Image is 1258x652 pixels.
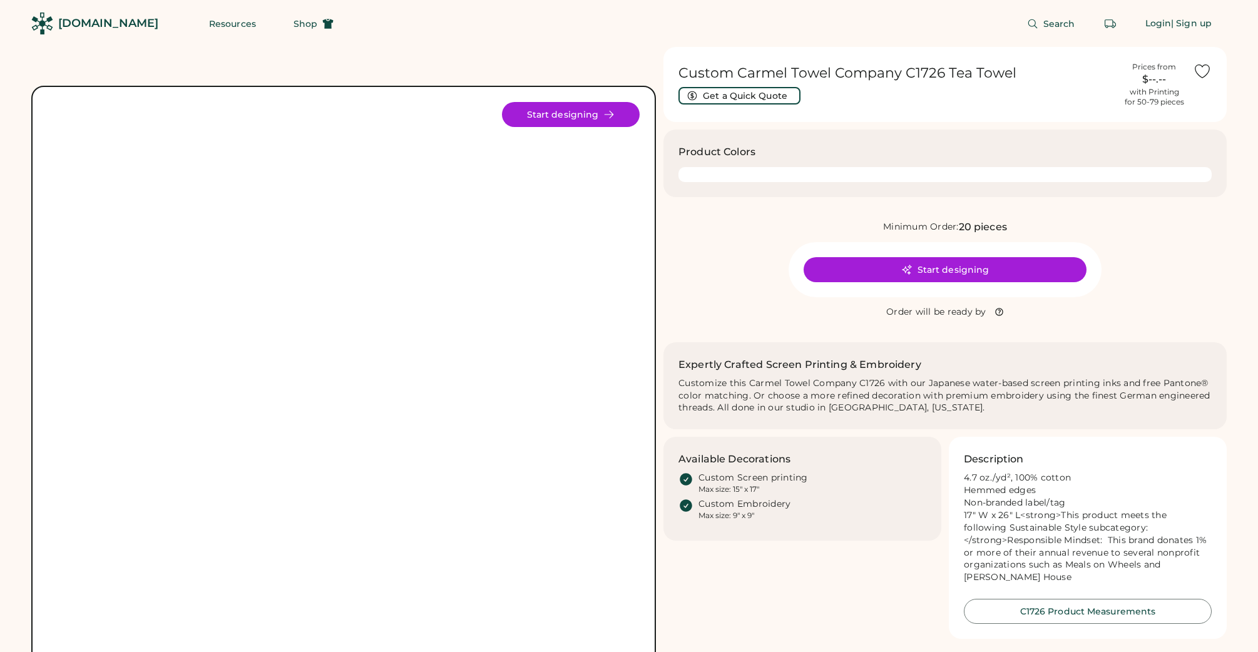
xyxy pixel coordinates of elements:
[502,102,640,127] button: Start designing
[194,11,271,36] button: Resources
[698,498,790,511] div: Custom Embroidery
[678,64,1115,82] h1: Custom Carmel Towel Company C1726 Tea Towel
[804,257,1087,282] button: Start designing
[883,221,959,233] div: Minimum Order:
[964,452,1024,467] h3: Description
[31,13,53,34] img: Rendered Logo - Screens
[964,599,1212,624] button: C1726 Product Measurements
[58,16,158,31] div: [DOMAIN_NAME]
[678,357,921,372] h2: Expertly Crafted Screen Printing & Embroidery
[294,19,317,28] span: Shop
[279,11,349,36] button: Shop
[678,452,790,467] h3: Available Decorations
[1125,87,1184,107] div: with Printing for 50-79 pieces
[1012,11,1090,36] button: Search
[1123,72,1185,87] div: $--.--
[1171,18,1212,30] div: | Sign up
[698,472,808,484] div: Custom Screen printing
[886,306,986,318] div: Order will be ready by
[1043,19,1075,28] span: Search
[1145,18,1172,30] div: Login
[678,145,755,160] h3: Product Colors
[678,377,1212,415] div: Customize this Carmel Towel Company C1726 with our Japanese water-based screen printing inks and ...
[1132,62,1176,72] div: Prices from
[964,472,1212,584] div: 4.7 oz./yd², 100% cotton Hemmed edges Non-branded label/tag 17" W x 26" L<strong>This product mee...
[1098,11,1123,36] button: Retrieve an order
[959,220,1007,235] div: 20 pieces
[698,484,759,494] div: Max size: 15" x 17"
[678,87,800,104] button: Get a Quick Quote
[698,511,754,521] div: Max size: 9" x 9"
